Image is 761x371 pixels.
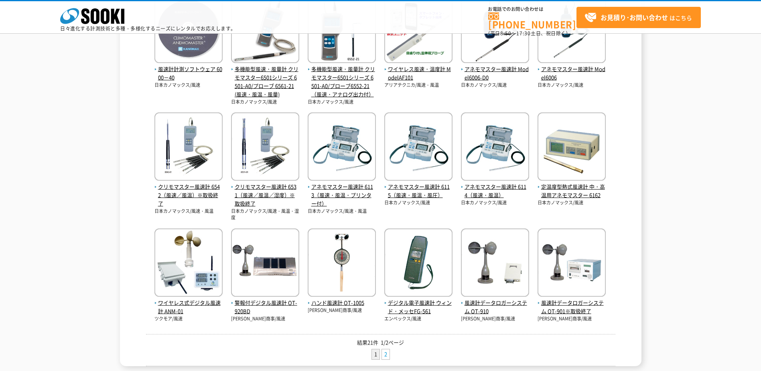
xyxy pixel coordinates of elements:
a: デジタル電子風速計 ウィンド・メッセFG-561 [384,291,453,316]
p: 日本カノマックス/風速 [461,82,529,89]
a: ハンド風速計 OT-1005 [308,291,376,308]
img: ANM-01 [154,228,223,299]
p: ツクモア/風速 [154,316,223,322]
span: アネモマスター風速計 Model6006 [538,65,606,82]
p: アリアテクニカ/風速・風温 [384,82,453,89]
img: 6531（風速／風温／湿度）※取扱終了 [231,112,299,183]
span: ハンド風速計 OT-1005 [308,299,376,307]
a: アネモマスター風速計 Model6006-D0 [461,57,529,82]
span: はこちら [584,12,692,24]
a: ワイヤレス式デジタル風速計 ANM-01 [154,291,223,316]
span: 風速計データロガーシステム OT-910 [461,299,529,316]
span: ワイヤレス風速・温度計 ModelAF101 [384,65,453,82]
p: 日々進化する計測技術と多種・多様化するニーズにレンタルでお応えします。 [60,26,236,31]
span: クリモマスター風速計 6531（風速／風温／湿度）※取扱終了 [231,183,299,208]
span: クリモマスター風速計 6542（風速／風温）※取扱終了 [154,183,223,208]
span: 多機能型風速・風量計 クリモマスター6501シリーズ 6501-A0/プローブ6552-21（風速・アナログ出力付） [308,65,376,98]
p: [PERSON_NAME]商事/風速 [231,316,299,322]
span: デジタル電子風速計 ウィンド・メッセFG-561 [384,299,453,316]
img: 6114（風速・風温） [461,112,529,183]
span: アネモマスター風速計 6115（風速・風温・風圧） [384,183,453,200]
span: 多機能型風速・風量計 クリモマスター6501シリーズ 6501-A0/プローブ 6561-21(風速・風温・風量) [231,65,299,98]
img: OT-1005 [308,228,376,299]
p: 日本カノマックス/風速 [461,200,529,206]
a: アネモマスター風速計 6115（風速・風温・風圧） [384,175,453,200]
p: 結果21件 1/2ページ [146,338,615,347]
p: [PERSON_NAME]商事/風速 [308,307,376,314]
span: (平日 ～ 土日、祝日除く) [488,30,568,37]
span: ワイヤレス式デジタル風速計 ANM-01 [154,299,223,316]
a: 警報付デジタル風速計 OT-920BD [231,291,299,316]
a: [PHONE_NUMBER] [488,12,576,29]
a: 2 [382,349,390,359]
a: 多機能型風速・風量計 クリモマスター6501シリーズ 6501-A0/プローブ6552-21（風速・アナログ出力付） [308,57,376,99]
li: 1 [371,349,380,360]
a: 風速計データロガーシステム OT-910 [461,291,529,316]
img: ウィンド・メッセFG-561 [384,228,453,299]
span: アネモマスター風速計 6113（風速・風温・プリンター付） [308,183,376,208]
p: 日本カノマックス/風速 [538,200,606,206]
p: [PERSON_NAME]商事/風速 [461,316,529,322]
a: お見積り･お問い合わせはこちら [576,7,701,28]
span: お電話でのお問い合わせは [488,7,576,12]
a: アネモマスター風速計 6114（風速・風温） [461,175,529,200]
p: 日本カノマックス/風速 [154,82,223,89]
span: アネモマスター風速計 Model6006-D0 [461,65,529,82]
p: 日本カノマックス/風速 [231,99,299,106]
img: 6113（風速・風温・プリンター付） [308,112,376,183]
img: 6542（風速／風温）※取扱終了 [154,112,223,183]
p: エンペックス/風速 [384,316,453,322]
p: 日本カノマックス/風速・風温・湿度 [231,208,299,221]
p: 日本カノマックス/風速 [384,200,453,206]
a: 定温度型熱式風速計 中・高温用アネモマスター 6162 [538,175,606,200]
span: 定温度型熱式風速計 中・高温用アネモマスター 6162 [538,183,606,200]
a: 風速計計測ソフトウェア 6000－40 [154,57,223,82]
span: 風速計計測ソフトウェア 6000－40 [154,65,223,82]
img: OT-901※取扱終了 [538,228,606,299]
p: 日本カノマックス/風速・風温 [154,208,223,215]
p: 日本カノマックス/風速・風温 [308,208,376,215]
span: 8:50 [500,30,511,37]
span: 風速計データロガーシステム OT-901※取扱終了 [538,299,606,316]
a: クリモマスター風速計 6531（風速／風温／湿度）※取扱終了 [231,175,299,208]
strong: お見積り･お問い合わせ [601,12,668,22]
span: アネモマスター風速計 6114（風速・風温） [461,183,529,200]
img: 6115（風速・風温・風圧） [384,112,453,183]
span: 17:30 [516,30,531,37]
p: 日本カノマックス/風速 [308,99,376,106]
p: [PERSON_NAME]商事/風速 [538,316,606,322]
span: 警報付デジタル風速計 OT-920BD [231,299,299,316]
img: 6162 [538,112,606,183]
img: OT-910 [461,228,529,299]
a: 多機能型風速・風量計 クリモマスター6501シリーズ 6501-A0/プローブ 6561-21(風速・風温・風量) [231,57,299,99]
a: クリモマスター風速計 6542（風速／風温）※取扱終了 [154,175,223,208]
a: ワイヤレス風速・温度計 ModelAF101 [384,57,453,82]
a: アネモマスター風速計 6113（風速・風温・プリンター付） [308,175,376,208]
p: 日本カノマックス/風速 [538,82,606,89]
img: OT-920BD [231,228,299,299]
a: アネモマスター風速計 Model6006 [538,57,606,82]
a: 風速計データロガーシステム OT-901※取扱終了 [538,291,606,316]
